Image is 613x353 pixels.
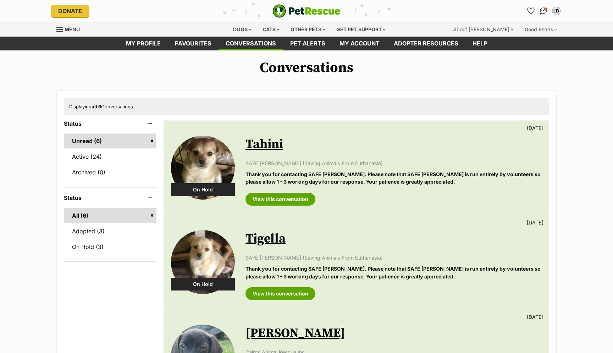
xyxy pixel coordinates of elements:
span: Displaying Conversations [69,104,133,109]
button: My account [551,5,562,17]
a: On Hold (3) [64,239,156,254]
a: Favourites [168,37,219,50]
div: On Hold [171,278,235,290]
p: SAFE [PERSON_NAME] (Saving Animals From Euthanasia) [245,254,542,261]
header: Status [64,120,156,127]
div: LB [553,7,560,15]
a: View this conversation [245,287,315,300]
a: My account [332,37,387,50]
div: Good Reads [520,22,562,37]
a: Archived (0) [64,165,156,180]
a: Adopter resources [387,37,465,50]
a: Menu [56,22,85,35]
a: Active (24) [64,149,156,164]
a: PetRescue [272,4,341,18]
div: About [PERSON_NAME] [448,22,518,37]
img: Tigella [171,230,235,294]
a: Favourites [525,5,536,17]
img: chat-41dd97257d64d25036548639549fe6c8038ab92f7586957e7f3b1b290dea8141.svg [540,7,547,15]
a: View this conversation [245,193,315,206]
p: [DATE] [527,219,543,226]
ul: Account quick links [525,5,562,17]
div: Other pets [286,22,330,37]
a: Conversations [538,5,549,17]
p: Thank you for contacting SAFE [PERSON_NAME]. Please note that SAFE [PERSON_NAME] is run entirely ... [245,170,542,186]
img: logo-e224e6f780fb5917bec1dbf3a21bbac754714ae5b6737aabdf751b685950b380.svg [272,4,341,18]
strong: all 6 [92,104,101,109]
div: Dogs [228,22,256,37]
span: Menu [65,26,80,32]
a: Help [465,37,494,50]
a: All (6) [64,208,156,223]
img: Tahini [171,136,235,200]
a: My profile [119,37,168,50]
div: Get pet support [331,22,391,37]
a: Donate [51,5,89,17]
a: Tahini [245,136,283,152]
p: Thank you for contacting SAFE [PERSON_NAME]. Please note that SAFE [PERSON_NAME] is run entirely ... [245,265,542,280]
a: conversations [219,37,283,50]
div: Cats [258,22,285,37]
a: Unread (6) [64,134,156,148]
div: On Hold [171,183,235,196]
header: Status [64,195,156,201]
p: [DATE] [527,313,543,321]
a: Tigella [245,231,286,247]
a: [PERSON_NAME] [245,325,345,341]
a: Adopted (3) [64,224,156,239]
p: SAFE [PERSON_NAME] (Saving Animals From Euthanasia) [245,159,542,167]
p: [DATE] [527,124,543,132]
a: Pet alerts [283,37,332,50]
